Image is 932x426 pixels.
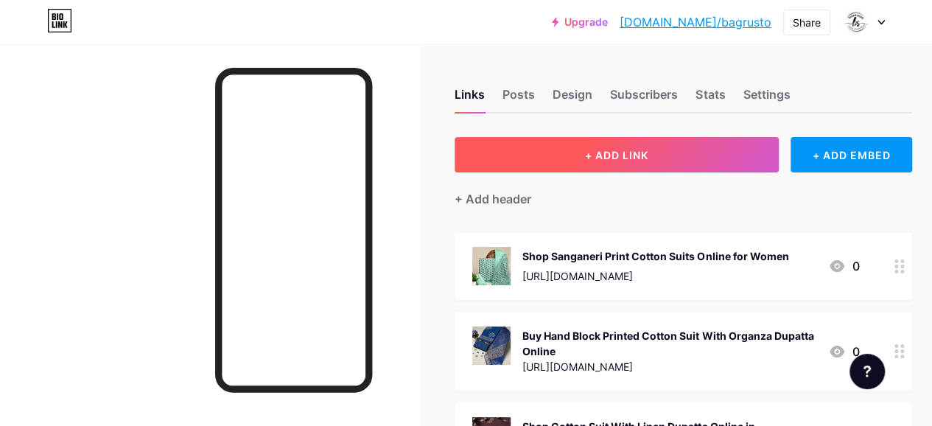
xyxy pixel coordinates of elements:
[553,85,592,112] div: Design
[552,16,608,28] a: Upgrade
[696,85,725,112] div: Stats
[828,257,859,275] div: 0
[455,137,779,172] button: + ADD LINK
[620,13,771,31] a: [DOMAIN_NAME]/bagrusto
[472,247,511,285] img: Shop Sanganeri Print Cotton Suits Online for Women
[743,85,790,112] div: Settings
[522,359,816,374] div: [URL][DOMAIN_NAME]
[522,248,788,264] div: Shop Sanganeri Print Cotton Suits Online for Women
[585,149,648,161] span: + ADD LINK
[791,137,912,172] div: + ADD EMBED
[793,15,821,30] div: Share
[522,268,788,284] div: [URL][DOMAIN_NAME]
[502,85,535,112] div: Posts
[828,343,859,360] div: 0
[522,328,816,359] div: Buy Hand Block Printed Cotton Suit With Organza Dupatta Online
[472,327,511,365] img: Buy Hand Block Printed Cotton Suit With Organza Dupatta Online
[455,85,485,112] div: Links
[841,8,869,36] img: bagru store
[455,190,531,208] div: + Add header
[610,85,678,112] div: Subscribers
